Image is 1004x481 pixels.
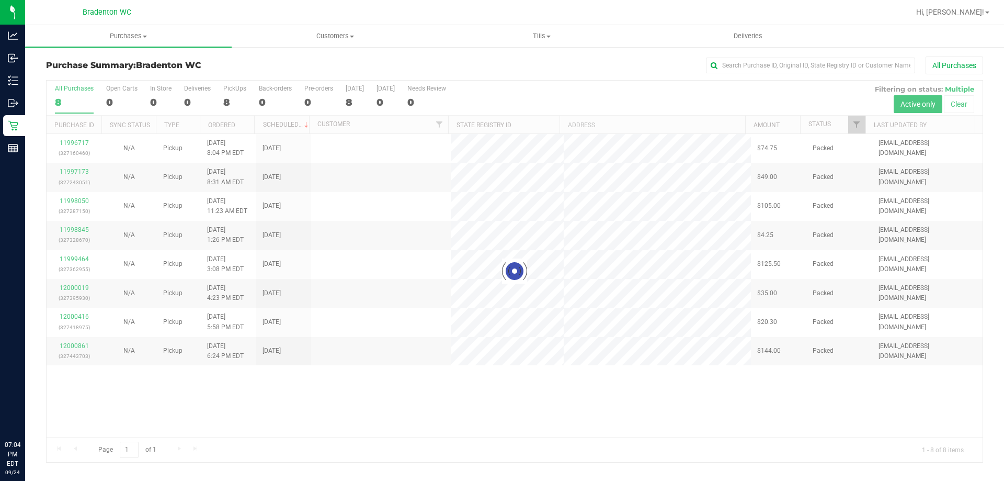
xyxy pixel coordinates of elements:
[8,53,18,63] inline-svg: Inbound
[438,25,645,47] a: Tills
[232,25,438,47] a: Customers
[83,8,131,17] span: Bradenton WC
[439,31,644,41] span: Tills
[926,57,983,74] button: All Purchases
[8,30,18,41] inline-svg: Analytics
[5,468,20,476] p: 09/24
[8,75,18,86] inline-svg: Inventory
[5,440,20,468] p: 07:04 PM EDT
[8,98,18,108] inline-svg: Outbound
[25,25,232,47] a: Purchases
[8,120,18,131] inline-svg: Retail
[232,31,438,41] span: Customers
[46,61,358,70] h3: Purchase Summary:
[645,25,851,47] a: Deliveries
[10,397,42,429] iframe: Resource center
[916,8,984,16] span: Hi, [PERSON_NAME]!
[136,60,201,70] span: Bradenton WC
[8,143,18,153] inline-svg: Reports
[706,58,915,73] input: Search Purchase ID, Original ID, State Registry ID or Customer Name...
[720,31,777,41] span: Deliveries
[25,31,232,41] span: Purchases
